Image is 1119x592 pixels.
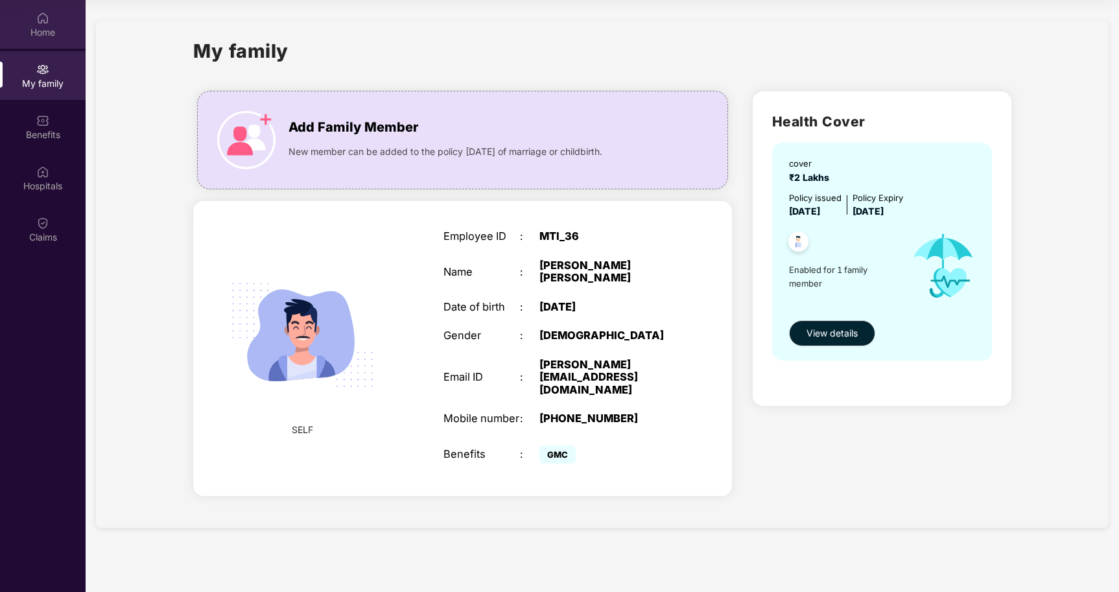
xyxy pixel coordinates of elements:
div: [PERSON_NAME][EMAIL_ADDRESS][DOMAIN_NAME] [539,359,674,397]
img: svg+xml;base64,PHN2ZyB4bWxucz0iaHR0cDovL3d3dy53My5vcmcvMjAwMC9zdmciIHdpZHRoPSIyMjQiIGhlaWdodD0iMT... [215,247,390,423]
div: Benefits [443,448,520,461]
div: MTI_36 [539,230,674,243]
img: icon [217,111,276,169]
div: : [520,412,539,425]
div: [PERSON_NAME] [PERSON_NAME] [539,259,674,285]
span: Add Family Member [289,117,418,137]
span: [DATE] [853,206,884,217]
div: : [520,448,539,461]
div: [DATE] [539,301,674,314]
div: Name [443,266,520,279]
span: GMC [539,445,576,464]
span: Enabled for 1 family member [789,263,899,290]
div: Mobile number [443,412,520,425]
span: New member can be added to the policy [DATE] of marriage or childbirth. [289,145,602,159]
div: Date of birth [443,301,520,314]
div: Gender [443,329,520,342]
img: svg+xml;base64,PHN2ZyBpZD0iSG9zcGl0YWxzIiB4bWxucz0iaHR0cDovL3d3dy53My5vcmcvMjAwMC9zdmciIHdpZHRoPS... [36,165,49,178]
img: svg+xml;base64,PHN2ZyB4bWxucz0iaHR0cDovL3d3dy53My5vcmcvMjAwMC9zdmciIHdpZHRoPSI0OC45NDMiIGhlaWdodD... [783,228,814,259]
h1: My family [193,36,289,65]
div: [DEMOGRAPHIC_DATA] [539,329,674,342]
div: : [520,329,539,342]
img: svg+xml;base64,PHN2ZyB3aWR0aD0iMjAiIGhlaWdodD0iMjAiIHZpZXdCb3g9IjAgMCAyMCAyMCIgZmlsbD0ibm9uZSIgeG... [36,63,49,76]
div: : [520,301,539,314]
div: Employee ID [443,230,520,243]
img: icon [899,219,988,314]
span: SELF [292,423,313,437]
div: : [520,371,539,384]
div: : [520,266,539,279]
span: View details [807,326,858,340]
div: cover [789,157,834,171]
span: [DATE] [789,206,820,217]
img: svg+xml;base64,PHN2ZyBpZD0iQmVuZWZpdHMiIHhtbG5zPSJodHRwOi8vd3d3LnczLm9yZy8yMDAwL3N2ZyIgd2lkdGg9Ij... [36,114,49,127]
div: Policy Expiry [853,191,903,205]
div: Policy issued [789,191,842,205]
img: svg+xml;base64,PHN2ZyBpZD0iSG9tZSIgeG1sbnM9Imh0dHA6Ly93d3cudzMub3JnLzIwMDAvc3ZnIiB3aWR0aD0iMjAiIG... [36,12,49,25]
div: : [520,230,539,243]
div: Email ID [443,371,520,384]
button: View details [789,320,875,346]
img: svg+xml;base64,PHN2ZyBpZD0iQ2xhaW0iIHhtbG5zPSJodHRwOi8vd3d3LnczLm9yZy8yMDAwL3N2ZyIgd2lkdGg9IjIwIi... [36,217,49,230]
h2: Health Cover [772,111,992,132]
span: ₹2 Lakhs [789,172,834,183]
div: [PHONE_NUMBER] [539,412,674,425]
